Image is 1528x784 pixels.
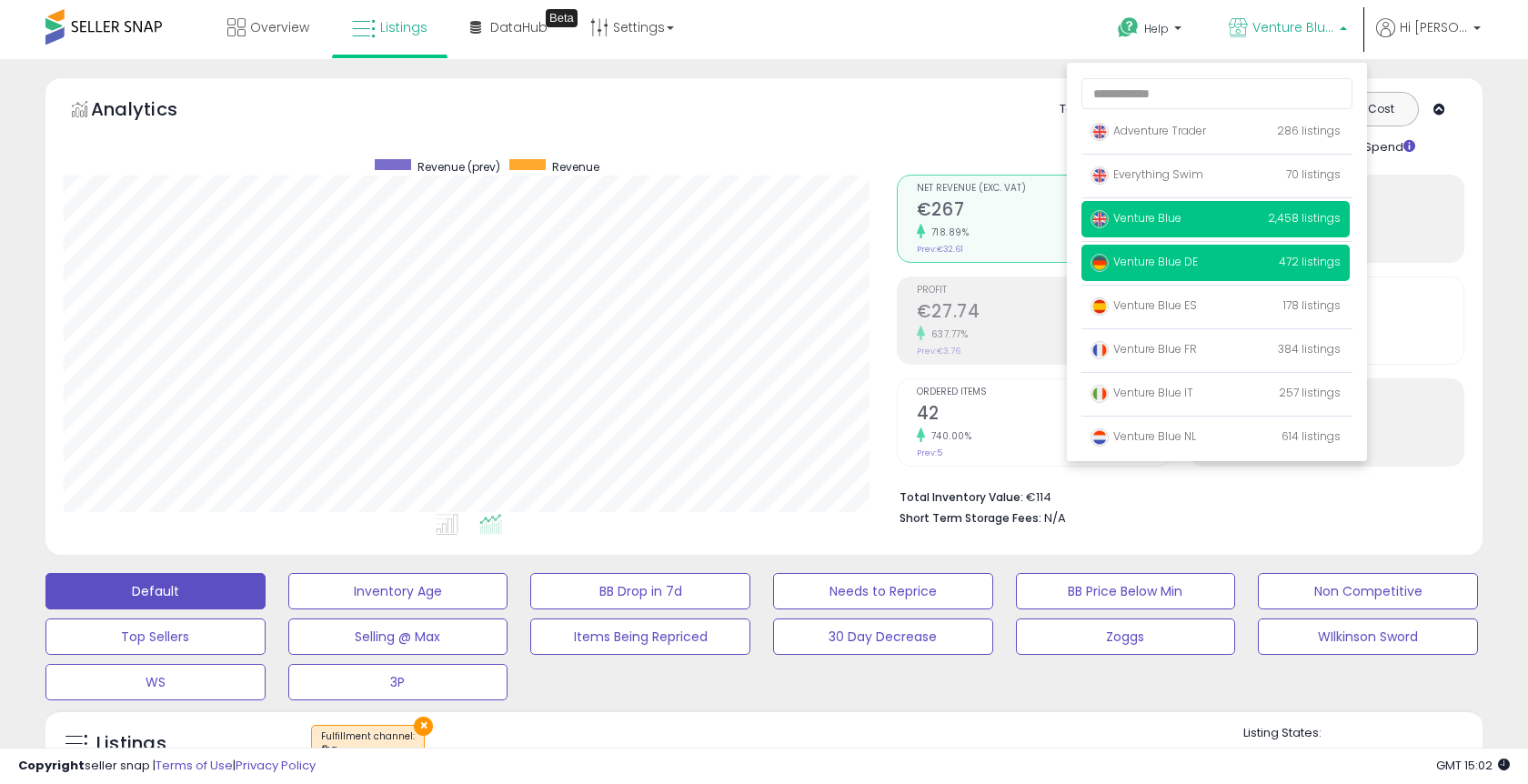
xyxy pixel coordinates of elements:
[530,573,750,609] button: BB Drop in 7d
[1091,123,1109,141] img: uk.png
[925,429,972,443] small: 740.00%
[1103,3,1200,59] a: Help
[917,387,1171,397] span: Ordered Items
[96,731,166,757] h5: Listings
[917,286,1171,296] span: Profit
[530,618,750,655] button: Items Being Repriced
[321,743,415,756] div: fba
[1277,123,1341,138] span: 286 listings
[45,664,266,700] button: WS
[1286,166,1341,182] span: 70 listings
[91,96,213,126] h5: Analytics
[917,199,1171,224] h2: €267
[1091,123,1206,138] span: Adventure Trader
[1283,297,1341,313] span: 178 listings
[1144,21,1169,36] span: Help
[45,618,266,655] button: Top Sellers
[773,573,993,609] button: Needs to Reprice
[917,184,1171,194] span: Net Revenue (Exc. VAT)
[1117,16,1140,39] i: Get Help
[917,447,942,458] small: Prev: 5
[1252,18,1334,36] span: Venture Blue DE
[1268,210,1341,226] span: 2,458 listings
[1044,509,1066,527] span: N/A
[917,301,1171,326] h2: €27.74
[1016,618,1236,655] button: Zoggs
[1279,254,1341,269] span: 472 listings
[18,758,316,775] div: seller snap | |
[1091,210,1109,228] img: uk.png
[236,757,316,774] a: Privacy Policy
[1279,385,1341,400] span: 257 listings
[1243,725,1482,742] p: Listing States:
[1091,166,1203,182] span: Everything Swim
[1091,254,1198,269] span: Venture Blue DE
[1091,341,1197,357] span: Venture Blue FR
[1016,573,1236,609] button: BB Price Below Min
[773,618,993,655] button: 30 Day Decrease
[1376,18,1481,59] a: Hi [PERSON_NAME]
[1258,573,1478,609] button: Non Competitive
[546,9,578,27] div: Tooltip anchor
[1091,385,1109,403] img: italy.png
[900,510,1041,526] b: Short Term Storage Fees:
[1258,618,1478,655] button: WIlkinson Sword
[1091,254,1109,272] img: germany.png
[288,573,508,609] button: Inventory Age
[917,244,963,255] small: Prev: €32.61
[1278,341,1341,357] span: 384 listings
[1091,428,1196,444] span: Venture Blue NL
[414,717,433,736] button: ×
[250,18,309,36] span: Overview
[1060,101,1131,118] div: Totals For
[156,757,233,774] a: Terms of Use
[45,573,266,609] button: Default
[1091,428,1109,447] img: netherlands.png
[925,327,969,341] small: 637.77%
[1091,341,1109,359] img: france.png
[552,159,599,175] span: Revenue
[1091,297,1197,313] span: Venture Blue ES
[900,489,1023,505] b: Total Inventory Value:
[1382,746,1450,761] label: Deactivated
[321,729,415,757] span: Fulfillment channel :
[417,159,500,175] span: Revenue (prev)
[1091,385,1193,400] span: Venture Blue IT
[917,346,960,357] small: Prev: €3.76
[1091,297,1109,316] img: spain.png
[1091,210,1181,226] span: Venture Blue
[288,618,508,655] button: Selling @ Max
[18,757,85,774] strong: Copyright
[917,403,1171,427] h2: 42
[1436,757,1510,774] span: 2025-10-9 15:02 GMT
[288,664,508,700] button: 3P
[490,18,548,36] span: DataHub
[1262,746,1295,761] label: Active
[1400,18,1468,36] span: Hi [PERSON_NAME]
[925,226,970,239] small: 718.89%
[380,18,427,36] span: Listings
[1091,166,1109,185] img: uk.png
[900,485,1451,507] li: €114
[1282,428,1341,444] span: 614 listings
